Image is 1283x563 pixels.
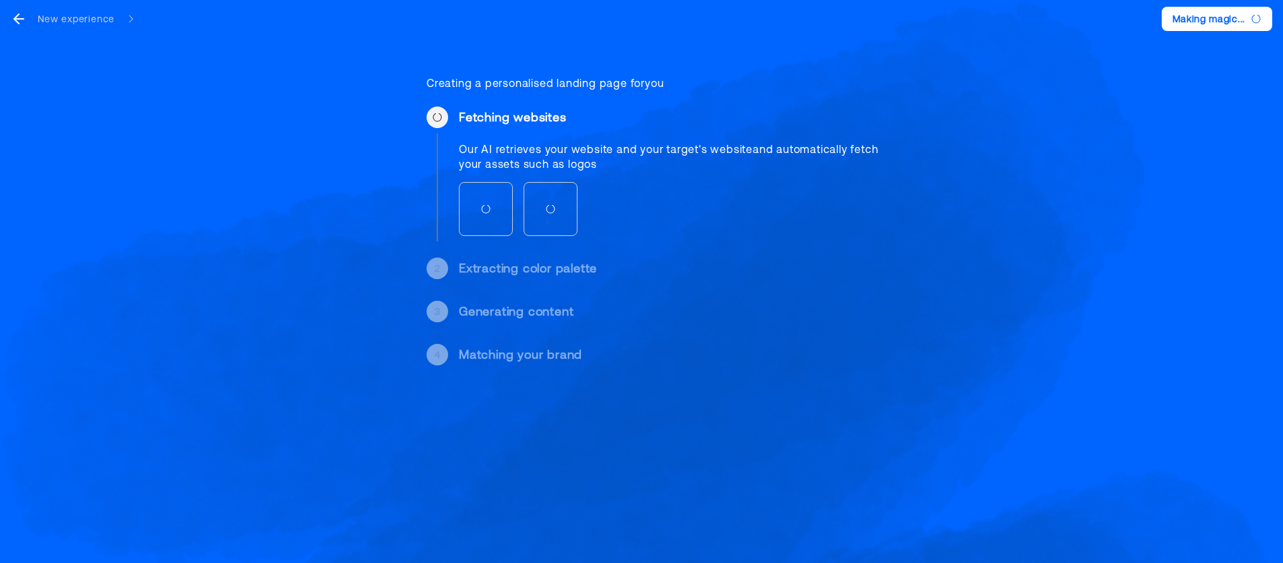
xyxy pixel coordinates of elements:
[427,76,894,90] div: Creating a personalised landing page for you
[38,12,115,26] div: New experience
[1162,7,1273,31] button: Making magic...
[459,347,894,363] div: Matching your brand
[459,260,894,276] div: Extracting color palette
[435,348,441,361] div: 4
[459,109,894,125] div: Fetching websites
[459,303,894,320] div: Generating content
[459,142,894,171] div: Our AI retrieves your website and your target's website and automatically fetch your assets such ...
[11,11,27,27] svg: go back
[435,305,441,318] div: 3
[435,262,440,275] div: 2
